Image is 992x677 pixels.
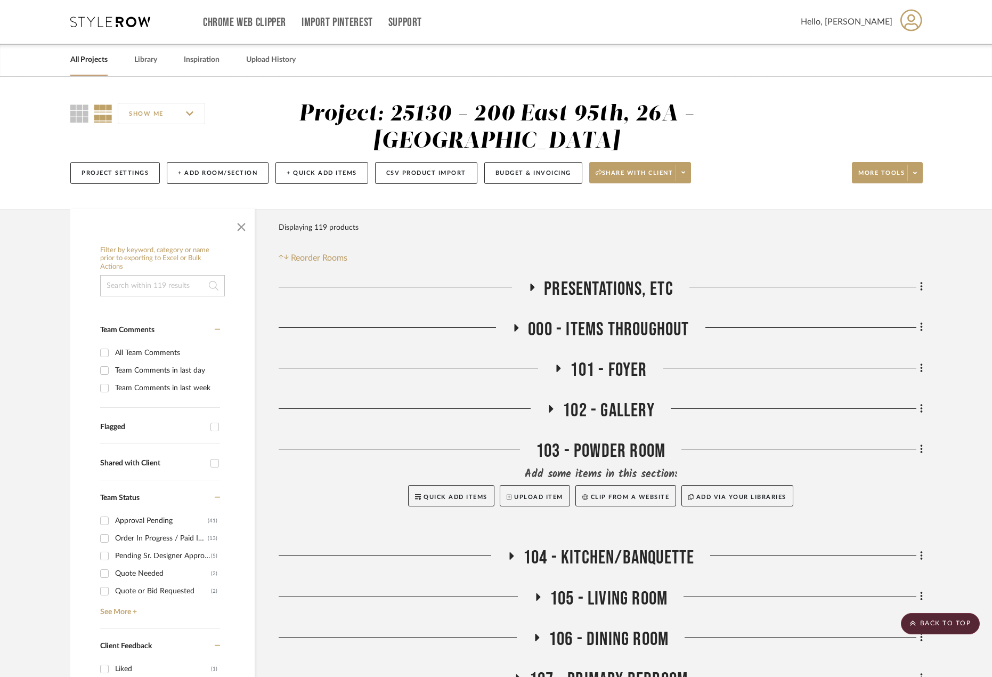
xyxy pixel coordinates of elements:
[299,103,694,152] div: Project: 25130 - 200 East 95th, 26A - [GEOGRAPHIC_DATA]
[681,485,793,506] button: Add via your libraries
[408,485,494,506] button: Quick Add Items
[184,53,219,67] a: Inspiration
[70,162,160,184] button: Project Settings
[523,546,695,569] span: 104 - KITCHEN/BANQUETTE
[596,169,673,185] span: Share with client
[115,380,217,397] div: Team Comments in last week
[203,18,286,27] a: Chrome Web Clipper
[100,275,225,296] input: Search within 119 results
[134,53,157,67] a: Library
[375,162,477,184] button: CSV Product Import
[100,326,155,334] span: Team Comments
[115,530,208,547] div: Order In Progress / Paid In Full w/ Freight, No Balance due
[211,547,217,565] div: (5)
[211,583,217,600] div: (2)
[100,459,205,468] div: Shared with Client
[208,530,217,547] div: (13)
[97,600,220,617] a: See More +
[208,512,217,529] div: (41)
[115,583,211,600] div: Quote or Bid Requested
[549,628,669,651] span: 106 - DINING ROOM
[291,252,347,264] span: Reorder Rooms
[279,252,347,264] button: Reorder Rooms
[500,485,570,506] button: Upload Item
[100,494,140,502] span: Team Status
[115,512,208,529] div: Approval Pending
[70,53,108,67] a: All Projects
[167,162,269,184] button: + Add Room/Section
[279,217,359,238] div: Displaying 119 products
[388,18,422,27] a: Support
[570,359,647,382] span: 101 - FOYER
[115,547,211,565] div: Pending Sr. Designer Approval
[858,169,905,185] span: More tools
[231,214,252,236] button: Close
[275,162,368,184] button: + Quick Add Items
[563,399,655,422] span: 102 - GALLERY
[302,18,373,27] a: Import Pinterest
[115,362,217,379] div: Team Comments in last day
[589,162,692,183] button: Share with client
[528,318,689,341] span: 000 - ITEMS THROUGHOUT
[575,485,676,506] button: Clip from a website
[801,15,892,28] span: Hello, [PERSON_NAME]
[852,162,923,183] button: More tools
[100,423,205,432] div: Flagged
[100,246,225,271] h6: Filter by keyword, category or name prior to exporting to Excel or Bulk Actions
[115,565,211,582] div: Quote Needed
[484,162,582,184] button: Budget & Invoicing
[211,565,217,582] div: (2)
[246,53,296,67] a: Upload History
[424,494,487,500] span: Quick Add Items
[279,467,923,482] div: Add some items in this section:
[550,587,668,610] span: 105 - LIVING ROOM
[115,344,217,361] div: All Team Comments
[100,642,152,650] span: Client Feedback
[544,278,673,301] span: PRESENTATIONS, ETC
[901,613,980,634] scroll-to-top-button: BACK TO TOP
